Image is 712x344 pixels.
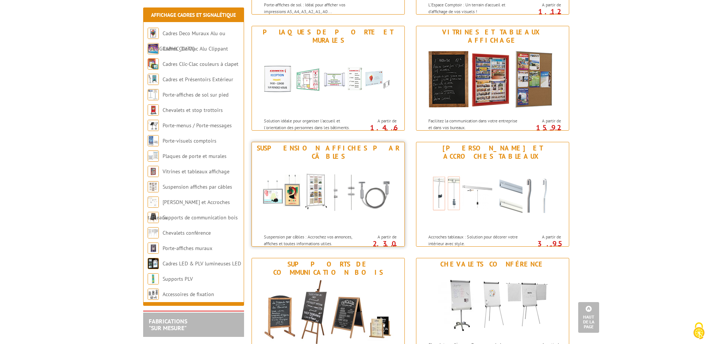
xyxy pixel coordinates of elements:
[148,243,159,254] img: Porte-affiches muraux
[148,58,159,70] img: Cadres Clic-Clac couleurs à clapet
[148,199,230,221] a: [PERSON_NAME] et Accroches tableaux
[555,12,561,18] sup: HT
[252,26,405,131] a: Plaques de porte et murales Plaques de porte et murales Solution idéale pour organiser l'accueil ...
[555,128,561,134] sup: HT
[391,128,397,134] sup: HT
[163,61,238,67] a: Cadres Clic-Clac couleurs à clapet
[259,46,397,114] img: Plaques de porte et murales
[148,289,159,300] img: Accessoires de fixation
[163,291,214,298] a: Accessoires de fixation
[428,234,521,246] p: Accroches tableaux : Solution pour décorer votre intérieur avec style.
[151,12,236,18] a: Affichage Cadres et Signalétique
[428,118,521,130] p: Facilitez la communication dans votre entreprise et dans vos bureaux.
[148,197,159,208] img: Cimaises et Accroches tableaux
[252,142,405,247] a: Suspension affiches par câbles Suspension affiches par câbles Suspension par câbles : Accrochez v...
[148,74,159,85] img: Cadres et Présentoirs Extérieur
[418,260,567,268] div: Chevalets conférence
[163,137,216,144] a: Porte-visuels comptoirs
[148,135,159,146] img: Porte-visuels comptoirs
[523,234,561,240] span: A partir de
[523,118,561,124] span: A partir de
[148,181,159,192] img: Suspension affiches par câbles
[148,258,159,269] img: Cadres LED & PLV lumineuses LED
[163,91,228,98] a: Porte-affiches de sol sur pied
[423,162,562,230] img: Cimaises et Accroches tableaux
[163,76,233,83] a: Cadres et Présentoirs Extérieur
[163,107,223,113] a: Chevalets et stop trottoirs
[148,104,159,116] img: Chevalets et stop trottoirs
[264,1,357,14] p: Porte-affiches de sol : Idéal pour afficher vos impressions A5, A4, A3, A2, A1, A0...
[416,26,569,131] a: Vitrines et tableaux affichage Vitrines et tableaux affichage Facilitez la communication dans vot...
[358,234,397,240] span: A partir de
[259,162,397,230] img: Suspension affiches par câbles
[355,241,397,250] p: 2.30 €
[163,245,212,252] a: Porte-affiches muraux
[416,142,569,247] a: [PERSON_NAME] et Accroches tableaux Cimaises et Accroches tableaux Accroches tableaux : Solution ...
[163,153,226,159] a: Plaques de porte et murales
[264,234,357,246] p: Suspension par câbles : Accrochez vos annonces, affiches et toutes informations utiles.
[423,46,562,114] img: Vitrines et tableaux affichage
[523,2,561,8] span: A partir de
[148,273,159,284] img: Supports PLV
[148,166,159,177] img: Vitrines et tableaux affichage
[148,150,159,162] img: Plaques de porte et murales
[264,118,357,130] p: Solution idéale pour organiser l'accueil et l'orientation des personnes dans les bâtiments.
[163,45,228,52] a: Cadres Clic-Clac Alu Clippant
[418,28,567,45] div: Vitrines et tableaux affichage
[163,168,229,175] a: Vitrines et tableaux affichage
[391,244,397,250] sup: HT
[690,322,708,340] img: Cookies (fenêtre modale)
[163,260,241,267] a: Cadres LED & PLV lumineuses LED
[578,302,599,333] a: Haut de la page
[428,1,521,14] p: L'Espace Comptoir : Un terrain d'accueil et d'affichage de vos visuels !
[163,183,232,190] a: Suspension affiches par câbles
[163,275,193,282] a: Supports PLV
[163,229,211,236] a: Chevalets conférence
[148,89,159,100] img: Porte-affiches de sol sur pied
[149,317,187,332] a: FABRICATIONS"Sur Mesure"
[148,120,159,131] img: Porte-menus / Porte-messages
[148,227,159,238] img: Chevalets conférence
[418,144,567,161] div: [PERSON_NAME] et Accroches tableaux
[519,9,561,18] p: 1.12 €
[148,30,225,52] a: Cadres Deco Muraux Alu ou [GEOGRAPHIC_DATA]
[555,244,561,250] sup: HT
[686,319,712,344] button: Cookies (fenêtre modale)
[519,241,561,250] p: 3.95 €
[254,260,403,277] div: Supports de communication bois
[254,144,403,161] div: Suspension affiches par câbles
[519,125,561,134] p: 15.92 €
[355,125,397,134] p: 1.46 €
[163,122,232,129] a: Porte-menus / Porte-messages
[423,270,562,338] img: Chevalets conférence
[254,28,403,45] div: Plaques de porte et murales
[163,214,238,221] a: Supports de communication bois
[148,28,159,39] img: Cadres Deco Muraux Alu ou Bois
[358,118,397,124] span: A partir de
